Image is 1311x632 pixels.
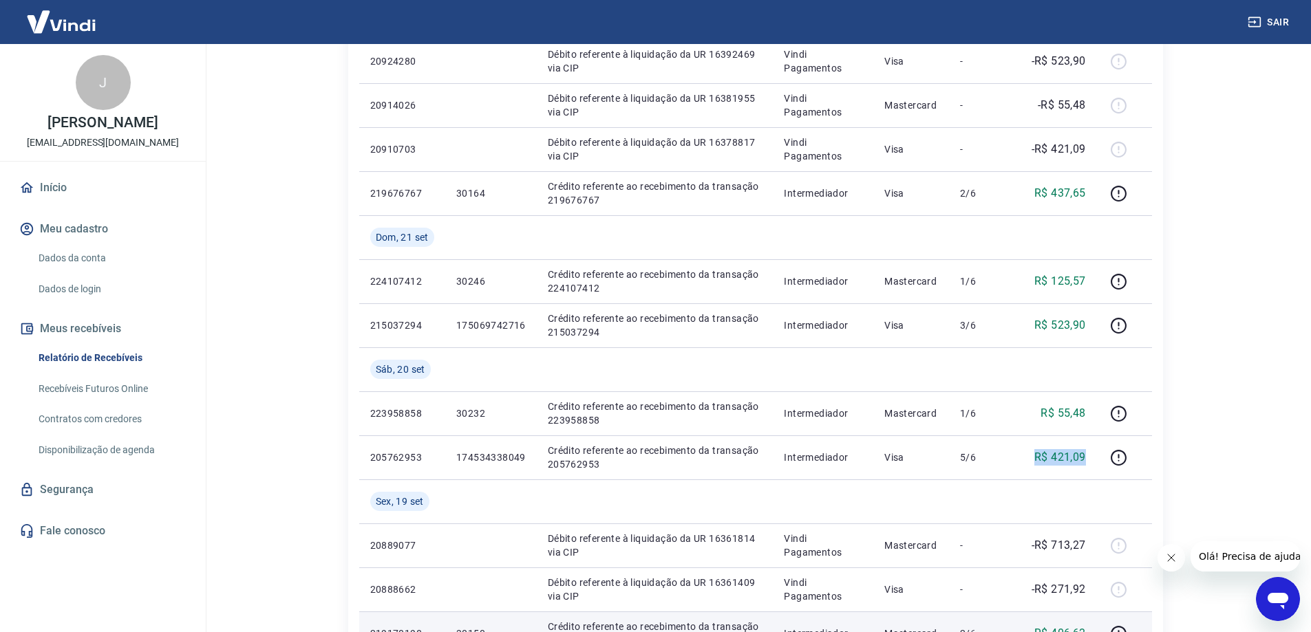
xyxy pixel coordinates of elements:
[548,576,763,603] p: Débito referente à liquidação da UR 16361409 via CIP
[548,47,763,75] p: Débito referente à liquidação da UR 16392469 via CIP
[370,538,434,552] p: 20889077
[960,538,1001,552] p: -
[27,135,179,150] p: [EMAIL_ADDRESS][DOMAIN_NAME]
[370,186,434,200] p: 219676767
[376,230,429,244] span: Dom, 21 set
[33,436,189,464] a: Disponibilização de agenda
[33,275,189,303] a: Dados de login
[376,362,425,376] span: Sáb, 20 set
[548,91,763,119] p: Débito referente à liquidação da UR 16381955 via CIP
[370,318,434,332] p: 215037294
[33,344,189,372] a: Relatório de Recebíveis
[456,406,526,420] p: 30232
[784,47,862,75] p: Vindi Pagamentos
[370,582,434,596] p: 20888662
[884,318,938,332] p: Visa
[1032,581,1086,598] p: -R$ 271,92
[784,318,862,332] p: Intermediador
[456,186,526,200] p: 30164
[884,406,938,420] p: Mastercard
[548,179,763,207] p: Crédito referente ao recebimento da transação 219676767
[1191,541,1300,571] iframe: Mensagem da empresa
[1158,544,1185,571] iframe: Fechar mensagem
[370,98,434,112] p: 20914026
[17,214,189,244] button: Meu cadastro
[784,406,862,420] p: Intermediador
[1032,141,1086,157] p: -R$ 421,09
[1245,10,1294,35] button: Sair
[33,375,189,403] a: Recebíveis Futuros Online
[1032,537,1086,554] p: -R$ 713,27
[17,1,106,43] img: Vindi
[548,268,763,295] p: Crédito referente ao recebimento da transação 224107412
[960,450,1001,464] p: 5/6
[960,98,1001,112] p: -
[17,173,189,203] a: Início
[370,54,434,68] p: 20924280
[370,142,434,156] p: 20910703
[456,274,526,288] p: 30246
[884,142,938,156] p: Visa
[960,54,1001,68] p: -
[548,400,763,427] p: Crédito referente ao recebimento da transação 223958858
[370,450,434,464] p: 205762953
[548,312,763,339] p: Crédito referente ao recebimento da transação 215037294
[548,135,763,163] p: Débito referente à liquidação da UR 16378817 via CIP
[370,406,434,420] p: 223958858
[17,314,189,344] button: Meus recebíveis
[884,98,938,112] p: Mastercard
[376,494,424,508] span: Sex, 19 set
[1038,97,1086,113] p: -R$ 55,48
[17,475,189,505] a: Segurança
[548,532,763,559] p: Débito referente à liquidação da UR 16361814 via CIP
[784,576,862,603] p: Vindi Pagamentos
[960,406,1001,420] p: 1/6
[884,274,938,288] p: Mastercard
[456,318,526,332] p: 175069742716
[784,186,862,200] p: Intermediador
[960,186,1001,200] p: 2/6
[884,582,938,596] p: Visa
[784,532,862,559] p: Vindi Pagamentos
[960,582,1001,596] p: -
[884,538,938,552] p: Mastercard
[17,516,189,546] a: Fale conosco
[784,91,862,119] p: Vindi Pagamentos
[784,450,862,464] p: Intermediador
[884,54,938,68] p: Visa
[884,450,938,464] p: Visa
[8,10,116,21] span: Olá! Precisa de ajuda?
[1034,185,1086,201] p: R$ 437,65
[33,405,189,433] a: Contratos com credores
[1034,273,1086,290] p: R$ 125,57
[370,274,434,288] p: 224107412
[960,318,1001,332] p: 3/6
[548,444,763,471] p: Crédito referente ao recebimento da transação 205762953
[76,55,131,110] div: J
[960,142,1001,156] p: -
[456,450,526,464] p: 174534338049
[1032,53,1086,69] p: -R$ 523,90
[1256,577,1300,621] iframe: Botão para abrir a janela de mensagens
[1041,405,1085,422] p: R$ 55,48
[884,186,938,200] p: Visa
[960,274,1001,288] p: 1/6
[47,116,158,130] p: [PERSON_NAME]
[784,274,862,288] p: Intermediador
[1034,449,1086,466] p: R$ 421,09
[784,135,862,163] p: Vindi Pagamentos
[1034,317,1086,334] p: R$ 523,90
[33,244,189,272] a: Dados da conta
